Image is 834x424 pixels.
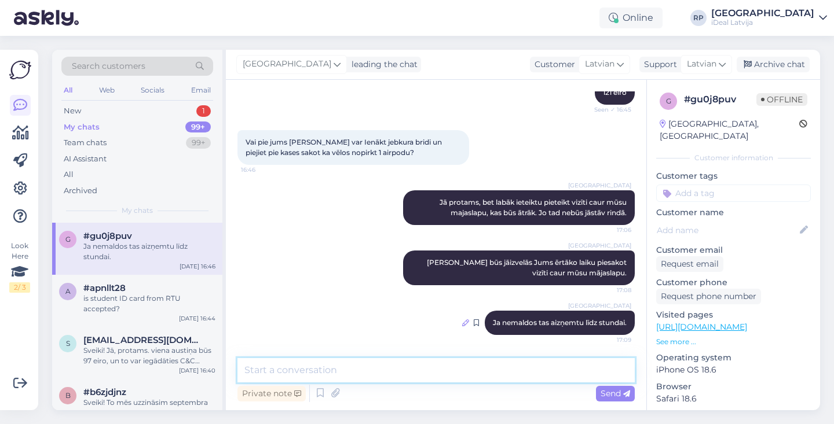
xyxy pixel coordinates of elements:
div: 99+ [186,137,211,149]
div: All [64,169,74,180]
span: 17:08 [588,286,631,294]
div: Customer information [656,153,811,163]
div: 1 [196,105,211,117]
span: #apnllt28 [83,283,126,293]
div: Look Here [9,241,30,293]
div: My chats [64,121,100,133]
div: [GEOGRAPHIC_DATA], [GEOGRAPHIC_DATA] [660,118,799,142]
div: Email [189,83,213,98]
div: AI Assistant [64,153,107,165]
span: Send [601,388,630,399]
span: 121 eiro [603,88,627,97]
p: Operating system [656,352,811,364]
div: 2 / 3 [9,282,30,293]
span: #b6zjdjnz [83,387,126,397]
div: Request email [656,256,723,272]
span: Seen ✓ 16:45 [588,105,631,114]
span: Latvian [687,58,716,71]
span: safarisunsent@gmail.com [83,335,204,345]
div: Private note [237,386,306,401]
div: leading the chat [347,58,418,71]
div: Customer [530,58,575,71]
span: s [66,339,70,348]
div: is student ID card from RTU accepted? [83,293,215,314]
span: b [65,391,71,400]
a: [URL][DOMAIN_NAME] [656,322,747,332]
span: [GEOGRAPHIC_DATA] [243,58,331,71]
div: All [61,83,75,98]
div: New [64,105,81,117]
img: Askly Logo [9,59,31,81]
input: Add a tag [656,185,811,202]
div: Sveiki! To mēs uzzināsim septembra beigās :) [83,397,215,418]
p: Visited pages [656,309,811,321]
span: Jā protams, bet labāk ieteiktu pieteikt vizīti caur mūsu majaslapu, kas būs ātrāk. Jo tad nebūs j... [440,198,628,217]
div: Ja nemaldos tas aizņemtu līdz stundai. [83,241,215,262]
span: 16:46 [241,165,284,174]
span: [PERSON_NAME] būs jāizvelās Jums ērtāko laiku piesakot vizīti caur mūsu mājaslapu. [427,258,628,277]
span: a [65,287,71,296]
div: Sveiki! Jā, protams. viena austiņa būs 97 eiro, un to var iegādāties C&C filiāliēs, TC Akropole a... [83,345,215,366]
span: Ja nemaldos tas aizņemtu līdz stundai. [493,318,627,327]
div: Archive chat [737,57,810,72]
input: Add name [657,224,798,237]
span: Vai pie jums [PERSON_NAME] var Ienākt jebkura bridi un piejiet pie kases sakot ka vēlos nopirkt 1... [246,138,444,157]
span: 17:06 [588,226,631,234]
span: [GEOGRAPHIC_DATA] [568,181,631,190]
a: [GEOGRAPHIC_DATA]iDeal Latvija [711,9,827,27]
div: [GEOGRAPHIC_DATA] [711,9,814,18]
span: [GEOGRAPHIC_DATA] [568,301,631,310]
div: Team chats [64,137,107,149]
span: Latvian [585,58,614,71]
div: [DATE] 16:46 [180,262,215,271]
span: [GEOGRAPHIC_DATA] [568,241,631,250]
div: [DATE] 16:40 [179,366,215,375]
div: Support [639,58,677,71]
div: RP [690,10,707,26]
div: Web [97,83,117,98]
p: iPhone OS 18.6 [656,364,811,376]
p: Safari 18.6 [656,393,811,405]
p: Customer phone [656,276,811,289]
span: g [65,235,71,244]
div: [DATE] 16:44 [179,314,215,323]
span: #gu0j8puv [83,231,132,241]
div: Socials [138,83,167,98]
p: See more ... [656,337,811,347]
span: Search customers [72,60,145,72]
p: Customer name [656,207,811,219]
p: Customer tags [656,170,811,182]
p: Customer email [656,244,811,256]
p: Browser [656,381,811,393]
span: Offline [756,93,807,106]
div: 99+ [185,121,211,133]
div: # gu0j8puv [684,93,756,106]
span: g [666,97,671,105]
div: Archived [64,185,97,197]
div: iDeal Latvija [711,18,814,27]
div: Request phone number [656,289,761,304]
div: Online [599,8,663,28]
span: 17:09 [588,335,631,344]
span: My chats [122,205,153,216]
